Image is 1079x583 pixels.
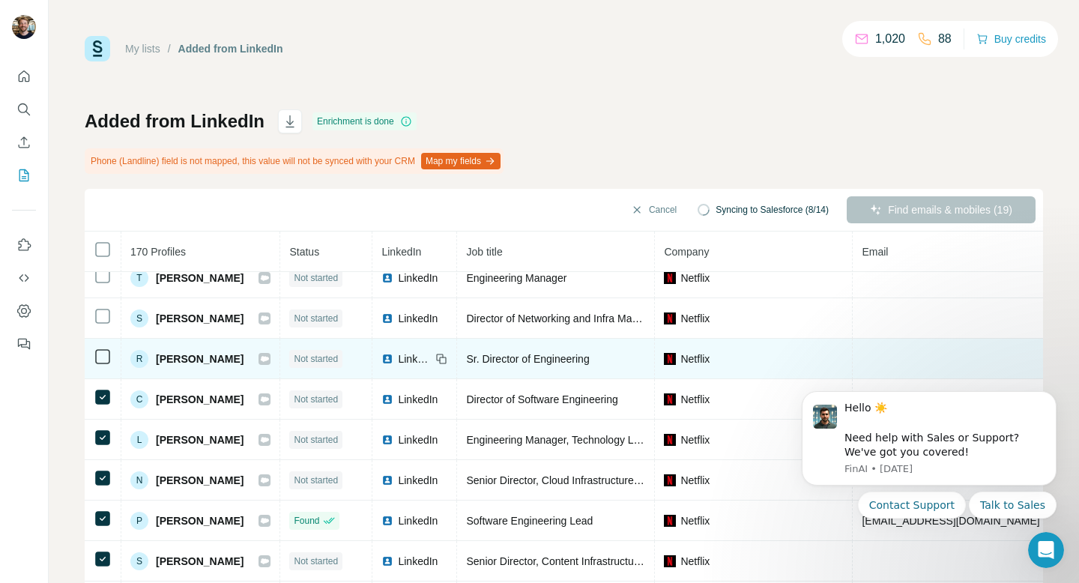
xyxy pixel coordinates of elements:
[130,552,148,570] div: S
[125,43,160,55] a: My lists
[1028,532,1064,568] iframe: Intercom live chat
[12,15,36,39] img: Avatar
[398,351,431,366] span: LinkedIn
[398,271,438,286] span: LinkedIn
[156,311,244,326] span: [PERSON_NAME]
[294,393,338,406] span: Not started
[130,246,186,258] span: 170 Profiles
[680,513,710,528] span: Netflix
[178,41,283,56] div: Added from LinkedIn
[664,434,676,446] img: company-logo
[294,555,338,568] span: Not started
[466,312,678,324] span: Director of Networking and Infra Management
[381,515,393,527] img: LinkedIn logo
[398,554,438,569] span: LinkedIn
[466,246,502,258] span: Job title
[938,30,952,48] p: 88
[680,473,710,488] span: Netflix
[381,393,393,405] img: LinkedIn logo
[294,514,319,528] span: Found
[156,513,244,528] span: [PERSON_NAME]
[381,474,393,486] img: LinkedIn logo
[381,555,393,567] img: LinkedIn logo
[294,474,338,487] span: Not started
[12,96,36,123] button: Search
[168,41,171,56] li: /
[130,309,148,327] div: S
[664,393,676,405] img: company-logo
[680,351,710,366] span: Netflix
[85,148,504,174] div: Phone (Landline) field is not mapped, this value will not be synced with your CRM
[680,392,710,407] span: Netflix
[130,390,148,408] div: C
[398,473,438,488] span: LinkedIn
[875,30,905,48] p: 1,020
[466,393,617,405] span: Director of Software Engineering
[862,246,888,258] span: Email
[12,129,36,156] button: Enrich CSV
[466,353,589,365] span: Sr. Director of Engineering
[620,196,687,223] button: Cancel
[398,513,438,528] span: LinkedIn
[294,352,338,366] span: Not started
[294,312,338,325] span: Not started
[664,353,676,365] img: company-logo
[680,432,710,447] span: Netflix
[12,297,36,324] button: Dashboard
[680,554,710,569] span: Netflix
[156,554,244,569] span: [PERSON_NAME]
[680,271,710,286] span: Netflix
[381,353,393,365] img: LinkedIn logo
[312,112,417,130] div: Enrichment is done
[398,311,438,326] span: LinkedIn
[85,109,265,133] h1: Added from LinkedIn
[294,433,338,447] span: Not started
[12,63,36,90] button: Quick start
[466,434,719,446] span: Engineering Manager, Technology Lifecycle Innovation
[12,162,36,189] button: My lists
[421,153,501,169] button: Map my fields
[398,392,438,407] span: LinkedIn
[381,246,421,258] span: LinkedIn
[664,312,676,324] img: company-logo
[156,432,244,447] span: [PERSON_NAME]
[466,515,593,527] span: Software Engineering Lead
[156,473,244,488] span: [PERSON_NAME]
[680,311,710,326] span: Netflix
[398,432,438,447] span: LinkedIn
[664,272,676,284] img: company-logo
[12,330,36,357] button: Feedback
[294,271,338,285] span: Not started
[664,515,676,527] img: company-logo
[85,36,110,61] img: Surfe Logo
[12,232,36,259] button: Use Surfe on LinkedIn
[289,246,319,258] span: Status
[466,272,566,284] span: Engineering Manager
[779,372,1079,576] iframe: Intercom notifications message
[130,269,148,287] div: T
[156,351,244,366] span: [PERSON_NAME]
[130,512,148,530] div: P
[156,392,244,407] span: [PERSON_NAME]
[664,555,676,567] img: company-logo
[381,272,393,284] img: LinkedIn logo
[664,474,676,486] img: company-logo
[381,312,393,324] img: LinkedIn logo
[12,265,36,291] button: Use Surfe API
[130,431,148,449] div: L
[466,555,710,567] span: Senior Director, Content Infrastructure and Solutions
[976,28,1046,49] button: Buy credits
[130,350,148,368] div: R
[664,246,709,258] span: Company
[130,471,148,489] div: N
[716,203,829,217] span: Syncing to Salesforce (8/14)
[156,271,244,286] span: [PERSON_NAME]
